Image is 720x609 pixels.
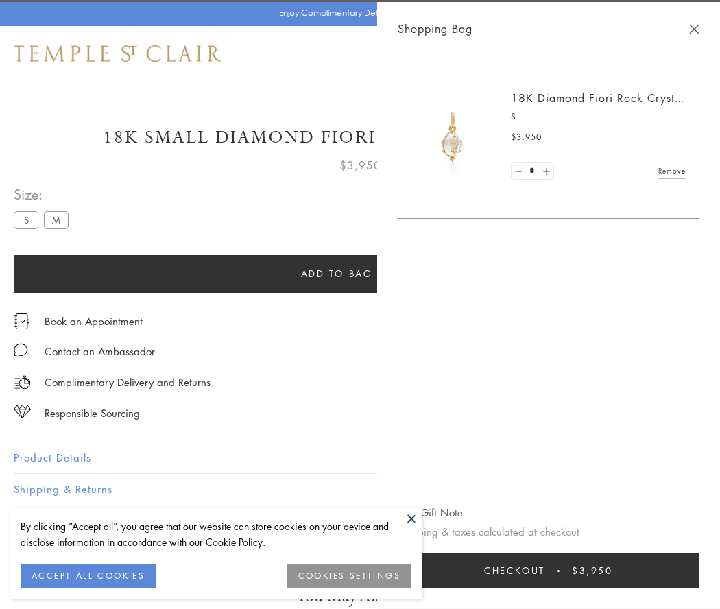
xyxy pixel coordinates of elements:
[14,474,706,505] button: Shipping & Returns
[14,343,27,357] img: MessageIcon-01_2.svg
[14,126,706,150] h1: 18K Small Diamond Fiori Rock Crystal Amulet
[14,405,31,418] img: icon_sourcing.svg
[411,96,494,178] img: P51889-E11FIORI
[339,156,381,174] span: $3,950
[14,374,31,391] img: icon_delivery.svg
[398,504,463,521] button: Add Gift Note
[398,553,699,588] button: Checkout $3,950
[14,183,74,206] span: Size:
[21,564,156,588] button: ACCEPT ALL COOKIES
[45,313,143,329] a: Book an Appointment
[539,163,553,180] a: Set quantity to 2
[398,20,472,38] span: Shopping Bag
[45,374,211,391] p: Complimentary Delivery and Returns
[44,211,69,228] label: M
[14,45,221,62] img: Temple St. Clair
[14,211,38,228] label: S
[45,343,155,360] div: Contact an Ambassador
[512,163,525,180] a: Set quantity to 0
[689,24,699,34] button: Close Shopping Bag
[484,563,545,578] span: Checkout
[279,6,435,20] p: Enjoy Complimentary Delivery & Returns
[301,266,373,281] span: Add to bag
[287,564,411,588] button: COOKIES SETTINGS
[14,313,30,329] img: icon_appointment.svg
[398,523,699,540] p: Shipping & taxes calculated at checkout
[572,563,613,578] span: $3,950
[511,110,686,123] p: S
[14,442,706,473] button: Product Details
[658,163,686,178] a: Remove
[45,405,140,422] div: Responsible Sourcing
[14,255,660,293] button: Add to bag
[511,130,542,144] span: $3,950
[21,518,411,550] div: By clicking “Accept all”, you agree that our website can store cookies on your device and disclos...
[14,505,706,536] button: Gifting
